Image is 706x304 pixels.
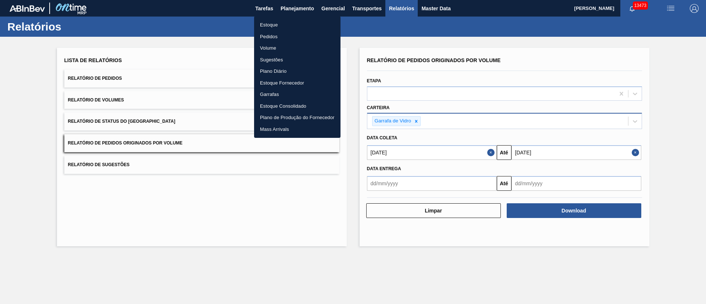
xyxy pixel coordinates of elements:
[254,112,340,124] a: Plano de Produção do Fornecedor
[254,65,340,77] a: Plano Diário
[254,54,340,66] a: Sugestões
[254,77,340,89] a: Estoque Fornecedor
[254,31,340,43] a: Pedidos
[254,19,340,31] a: Estoque
[254,89,340,100] a: Garrafas
[254,100,340,112] a: Estoque Consolidado
[254,42,340,54] a: Volume
[254,124,340,135] a: Mass Arrivals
